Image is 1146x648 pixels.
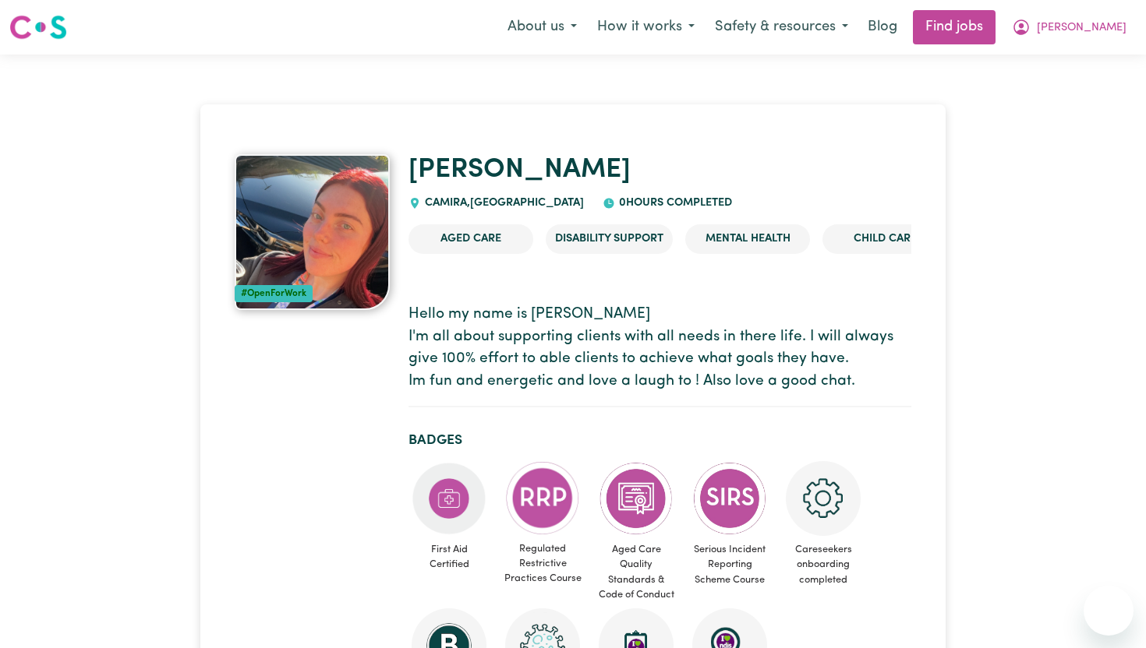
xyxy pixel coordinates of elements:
button: Safety & resources [705,11,858,44]
a: [PERSON_NAME] [409,157,631,184]
img: CS Academy: Careseekers Onboarding course completed [786,461,861,536]
span: [PERSON_NAME] [1037,19,1127,37]
span: Regulated Restrictive Practices Course [502,535,583,593]
a: Blog [858,10,907,44]
li: Child care [822,224,947,254]
img: Care and support worker has completed First Aid Certification [412,461,486,536]
span: Serious Incident Reporting Scheme Course [689,536,770,593]
button: About us [497,11,587,44]
li: Disability Support [546,224,673,254]
a: Find jobs [913,10,996,44]
a: Taylor-Rose's profile picture'#OpenForWork [235,154,390,310]
p: Hello my name is [PERSON_NAME] I'm all about supporting clients with all needs in there life. I w... [409,304,911,393]
img: CS Academy: Regulated Restrictive Practices course completed [505,461,580,535]
img: Careseekers logo [9,13,67,41]
button: My Account [1002,11,1137,44]
div: #OpenForWork [235,285,313,302]
a: Careseekers logo [9,9,67,45]
li: Aged Care [409,224,533,254]
span: First Aid Certified [409,536,490,578]
span: Aged Care Quality Standards & Code of Conduct [596,536,677,608]
iframe: Button to launch messaging window [1084,586,1134,636]
span: CAMIRA , [GEOGRAPHIC_DATA] [421,197,584,209]
h2: Badges [409,432,911,449]
span: 0 hours completed [615,197,732,209]
span: Careseekers onboarding completed [783,536,864,593]
img: CS Academy: Serious Incident Reporting Scheme course completed [692,461,767,536]
img: CS Academy: Aged Care Quality Standards & Code of Conduct course completed [599,461,674,536]
button: How it works [587,11,705,44]
li: Mental Health [685,224,810,254]
img: Taylor-Rose [235,154,390,310]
